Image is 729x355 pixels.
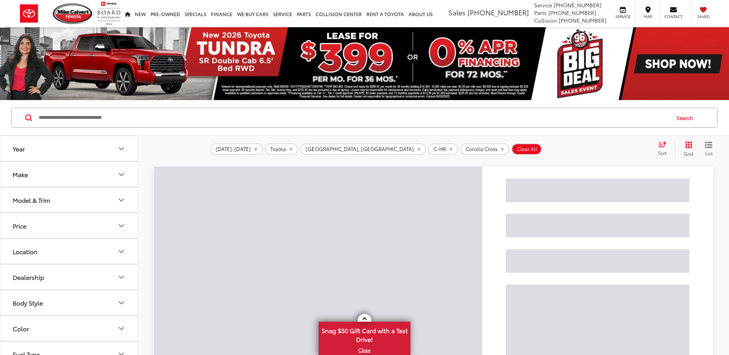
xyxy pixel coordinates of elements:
[53,3,93,24] img: Mike Calvert Toyota
[13,325,29,332] div: Color
[117,221,126,230] div: Price
[664,14,682,19] span: Contact
[117,324,126,333] div: Color
[270,146,286,152] span: Toyota
[534,16,557,24] span: Collision
[319,322,410,346] span: Snag $50 Gift Card with a Test Drive!
[265,143,298,155] button: remove Toyota
[13,248,38,255] div: Location
[460,143,509,155] button: remove Corolla%20Cross
[448,7,466,17] span: Sales
[13,171,28,178] div: Make
[117,196,126,205] div: Model & Trim
[512,143,542,155] button: Clear All
[705,150,713,156] span: List
[117,144,126,153] div: Year
[13,273,44,281] div: Dealership
[669,108,704,127] button: Search
[0,136,138,161] button: YearYear
[554,1,602,9] span: [PHONE_NUMBER]
[548,9,596,16] span: [PHONE_NUMBER]
[639,14,656,19] span: Map
[0,316,138,341] button: ColorColor
[13,222,26,229] div: Price
[0,162,138,187] button: MakeMake
[658,150,667,156] span: Sort
[117,298,126,307] div: Body Style
[117,170,126,179] div: Make
[13,299,43,306] div: Body Style
[13,145,25,152] div: Year
[534,1,552,9] span: Service
[216,146,251,152] span: [DATE]-[DATE]
[117,273,126,282] div: Dealership
[534,9,547,16] span: Parts
[433,146,446,152] span: C-HR
[0,265,138,289] button: DealershipDealership
[428,143,458,155] button: remove C-HR
[467,7,529,17] span: [PHONE_NUMBER]
[0,290,138,315] button: Body StyleBody Style
[675,141,699,156] button: Grid View
[684,150,693,157] span: Grid
[306,146,414,152] span: [GEOGRAPHIC_DATA], [GEOGRAPHIC_DATA]
[38,108,669,127] input: Search by Make, Model, or Keyword
[117,247,126,256] div: Location
[699,141,718,156] button: List View
[0,239,138,264] button: LocationLocation
[559,16,606,24] span: [PHONE_NUMBER]
[300,143,426,155] button: remove Houston%2C%20TX
[0,187,138,212] button: Model & TrimModel & Trim
[654,141,675,156] button: Select sort value
[614,14,631,19] span: Service
[695,14,712,19] span: Saved
[13,196,50,204] div: Model & Trim
[0,213,138,238] button: PricePrice
[210,143,263,155] button: remove 2018-2025
[466,146,497,152] span: Corolla Cross
[517,146,537,152] span: Clear All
